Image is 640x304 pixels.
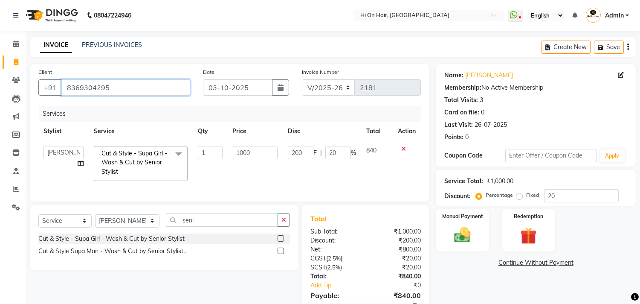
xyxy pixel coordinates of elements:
[22,3,80,27] img: logo
[465,133,469,142] div: 0
[444,71,463,80] div: Name:
[351,149,356,158] span: %
[514,213,543,220] label: Redemption
[203,68,214,76] label: Date
[487,177,513,186] div: ₹1,000.00
[310,254,326,262] span: CGST
[82,41,142,49] a: PREVIOUS INVOICES
[328,255,341,262] span: 2.5%
[505,149,597,162] input: Enter Offer / Coupon Code
[444,151,505,160] div: Coupon Code
[475,120,507,129] div: 26-07-2025
[310,263,326,271] span: SGST
[313,149,317,158] span: F
[444,120,473,129] div: Last Visit:
[444,108,479,117] div: Card on file:
[61,79,190,96] input: Search by Name/Mobile/Email/Code
[38,68,52,76] label: Client
[444,96,478,105] div: Total Visits:
[366,245,428,254] div: ₹800.00
[526,191,539,199] label: Fixed
[376,281,428,290] div: ₹0
[304,245,366,254] div: Net:
[465,71,513,80] a: [PERSON_NAME]
[449,225,476,245] img: _cash.svg
[320,149,322,158] span: |
[393,122,421,141] th: Action
[304,272,366,281] div: Total:
[327,264,340,271] span: 2.5%
[366,254,428,263] div: ₹20.00
[302,68,339,76] label: Invoice Number
[444,83,627,92] div: No Active Membership
[366,236,428,245] div: ₹200.00
[118,168,122,175] a: x
[304,281,376,290] a: Add Tip
[304,263,366,272] div: ( )
[89,122,193,141] th: Service
[366,227,428,236] div: ₹1,000.00
[38,247,186,256] div: Cut & Style Supa Man - Wash & Cut by Senior Stylist..
[361,122,393,141] th: Total
[94,3,131,27] b: 08047224946
[605,11,624,20] span: Admin
[444,133,463,142] div: Points:
[366,146,376,154] span: 840
[437,258,634,267] a: Continue Without Payment
[101,149,167,175] span: Cut & Style - Supa Girl - Wash & Cut by Senior Stylist
[304,254,366,263] div: ( )
[304,227,366,236] div: Sub Total:
[40,38,72,53] a: INVOICE
[283,122,361,141] th: Disc
[366,290,428,301] div: ₹840.00
[366,263,428,272] div: ₹20.00
[228,122,283,141] th: Price
[586,8,601,23] img: Admin
[304,236,366,245] div: Discount:
[486,191,513,199] label: Percentage
[444,83,481,92] div: Membership:
[515,225,542,246] img: _gift.svg
[166,213,278,227] input: Search or Scan
[38,122,89,141] th: Stylist
[481,108,484,117] div: 0
[542,41,591,54] button: Create New
[38,234,185,243] div: Cut & Style - Supa Girl - Wash & Cut by Senior Stylist
[38,79,62,96] button: +91
[39,106,427,122] div: Services
[444,177,483,186] div: Service Total:
[310,214,330,223] span: Total
[442,213,483,220] label: Manual Payment
[600,149,625,162] button: Apply
[366,272,428,281] div: ₹840.00
[480,96,483,105] div: 3
[444,192,471,201] div: Discount:
[304,290,366,301] div: Payable:
[193,122,227,141] th: Qty
[594,41,624,54] button: Save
